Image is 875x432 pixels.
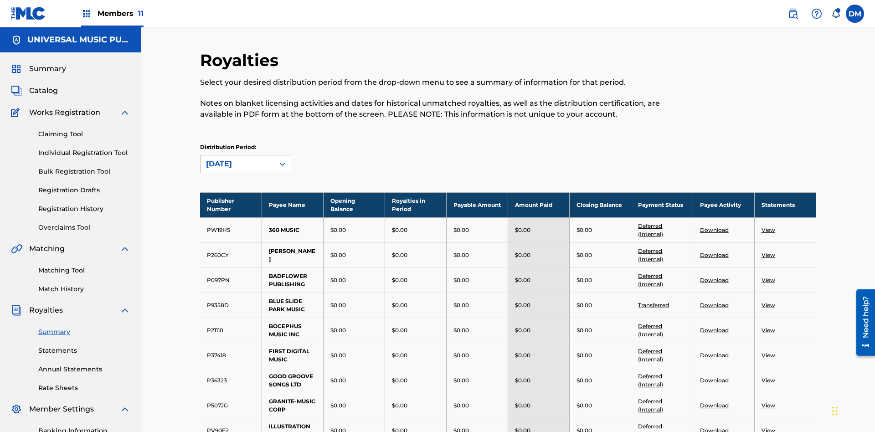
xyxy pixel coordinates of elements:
img: Royalties [11,305,22,316]
a: View [762,377,775,384]
p: $0.00 [576,401,592,410]
td: BADFLOWER PUBLISHING [262,267,323,293]
span: Members [98,8,144,19]
p: $0.00 [392,276,407,284]
td: 360 MUSIC [262,217,323,242]
th: Closing Balance [570,192,631,217]
span: Summary [29,63,66,74]
a: Annual Statements [38,365,130,374]
p: $0.00 [453,401,469,410]
p: $0.00 [392,251,407,259]
p: Distribution Period: [200,143,291,151]
p: $0.00 [515,351,530,360]
p: $0.00 [515,301,530,309]
iframe: Resource Center [849,286,875,360]
a: Deferred (Internal) [638,348,663,363]
a: View [762,277,775,283]
a: Matching Tool [38,266,130,275]
img: Works Registration [11,107,23,118]
p: $0.00 [453,326,469,334]
a: Deferred (Internal) [638,247,663,262]
p: $0.00 [576,226,592,234]
span: Member Settings [29,404,94,415]
th: Payee Name [262,192,323,217]
a: Registration History [38,204,130,214]
th: Payable Amount [447,192,508,217]
td: GOOD GROOVE SONGS LTD [262,368,323,393]
a: Rate Sheets [38,383,130,393]
p: $0.00 [392,376,407,385]
img: Matching [11,243,22,254]
td: BLUE SLIDE PARK MUSIC [262,293,323,318]
img: Top Rightsholders [81,8,92,19]
a: Deferred (Internal) [638,222,663,237]
div: Drag [832,397,838,425]
img: Summary [11,63,22,74]
p: $0.00 [576,376,592,385]
a: SummarySummary [11,63,66,74]
th: Statements [754,192,816,217]
th: Payment Status [631,192,693,217]
p: $0.00 [330,351,346,360]
span: Matching [29,243,65,254]
a: Download [700,352,729,359]
div: Notifications [831,9,840,18]
td: PW19H5 [200,217,262,242]
a: View [762,302,775,309]
a: Download [700,302,729,309]
td: FIRST DIGITAL MUSIC [262,343,323,368]
p: $0.00 [515,251,530,259]
p: $0.00 [515,226,530,234]
a: View [762,352,775,359]
img: expand [119,107,130,118]
a: View [762,402,775,409]
p: $0.00 [576,351,592,360]
th: Royalties in Period [385,192,446,217]
a: Overclaims Tool [38,223,130,232]
p: $0.00 [330,301,346,309]
a: Registration Drafts [38,185,130,195]
img: search [787,8,798,19]
a: Download [700,277,729,283]
p: $0.00 [453,376,469,385]
h2: Royalties [200,50,283,71]
div: [DATE] [206,159,269,170]
p: $0.00 [392,226,407,234]
p: $0.00 [515,376,530,385]
p: $0.00 [453,226,469,234]
a: Download [700,402,729,409]
a: Deferred (Internal) [638,398,663,413]
p: $0.00 [330,276,346,284]
div: User Menu [846,5,864,23]
p: $0.00 [576,276,592,284]
td: P37418 [200,343,262,368]
div: Help [808,5,826,23]
img: expand [119,243,130,254]
span: Works Registration [29,107,100,118]
p: $0.00 [330,326,346,334]
span: Royalties [29,305,63,316]
p: $0.00 [453,276,469,284]
a: View [762,226,775,233]
a: Individual Registration Tool [38,148,130,158]
iframe: Chat Widget [829,388,875,432]
a: Claiming Tool [38,129,130,139]
a: Download [700,327,729,334]
a: Download [700,252,729,258]
a: View [762,327,775,334]
img: Member Settings [11,404,22,415]
p: $0.00 [576,326,592,334]
td: P097PN [200,267,262,293]
a: Download [700,377,729,384]
a: Statements [38,346,130,355]
p: $0.00 [330,376,346,385]
img: MLC Logo [11,7,46,20]
p: $0.00 [392,351,407,360]
p: $0.00 [330,251,346,259]
p: Notes on blanket licensing activities and dates for historical unmatched royalties, as well as th... [200,98,674,120]
a: Download [700,226,729,233]
a: CatalogCatalog [11,85,58,96]
p: $0.00 [453,301,469,309]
